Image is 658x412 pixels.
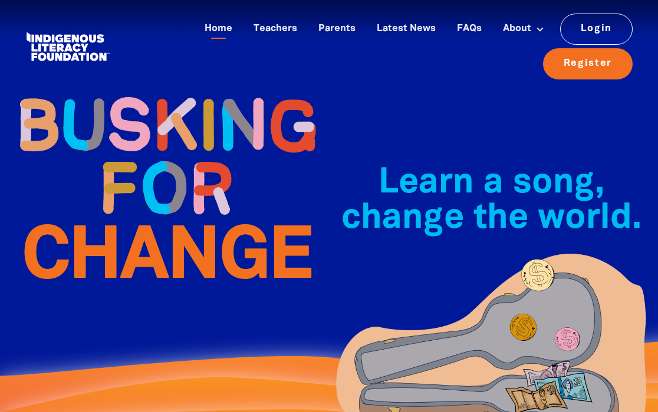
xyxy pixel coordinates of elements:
a: Latest News [370,19,443,39]
a: Home [198,19,239,39]
a: About [496,19,551,39]
a: Teachers [246,19,304,39]
a: FAQs [450,19,489,39]
a: Register [543,48,633,79]
a: Login [560,14,633,44]
span: Learn a song, change the world. [341,167,641,235]
a: Parents [311,19,363,39]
